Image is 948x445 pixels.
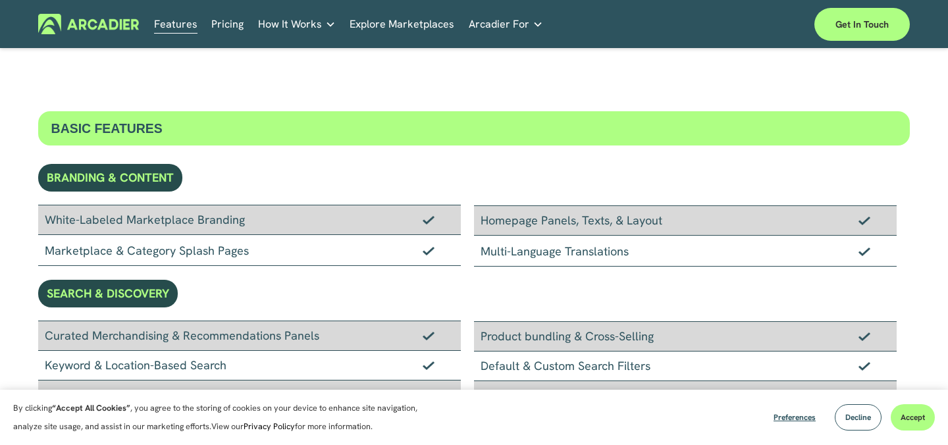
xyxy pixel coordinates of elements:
a: folder dropdown [258,14,336,34]
div: Homepage Panels, Texts, & Layout [474,205,897,236]
button: Decline [835,404,882,431]
span: Decline [845,412,871,423]
span: How It Works [258,15,322,34]
img: Checkmark [858,216,870,225]
div: White-Labeled Marketplace Branding [38,205,461,235]
img: Arcadier [38,14,139,34]
img: Checkmark [423,361,434,370]
button: Preferences [764,404,826,431]
button: Accept [891,404,935,431]
span: Preferences [774,412,816,423]
img: Checkmark [423,246,434,255]
a: Explore Marketplaces [350,14,454,34]
img: Checkmark [423,215,434,224]
img: Checkmark [423,331,434,340]
div: BRANDING & CONTENT [38,164,182,192]
a: folder dropdown [469,14,543,34]
img: Checkmark [858,332,870,341]
div: BASIC FEATURES [38,111,910,145]
div: Elastic Search Engine [474,381,897,412]
div: Merchant Storefront & Listings Page [38,380,461,411]
img: Checkmark [858,247,870,256]
div: Keyword & Location-Based Search [38,351,461,380]
a: Features [154,14,197,34]
div: Multi-Language Translations [474,236,897,267]
img: Checkmark [858,361,870,371]
a: Get in touch [814,8,910,41]
div: Default & Custom Search Filters [474,352,897,381]
a: Privacy Policy [244,421,295,432]
div: Marketplace & Category Splash Pages [38,235,461,266]
p: By clicking , you agree to the storing of cookies on your device to enhance site navigation, anal... [13,399,441,436]
span: Accept [901,412,925,423]
strong: “Accept All Cookies” [52,402,130,413]
div: Curated Merchandising & Recommendations Panels [38,321,461,351]
div: SEARCH & DISCOVERY [38,280,178,307]
div: Product bundling & Cross-Selling [474,321,897,352]
a: Pricing [211,14,244,34]
span: Arcadier For [469,15,529,34]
